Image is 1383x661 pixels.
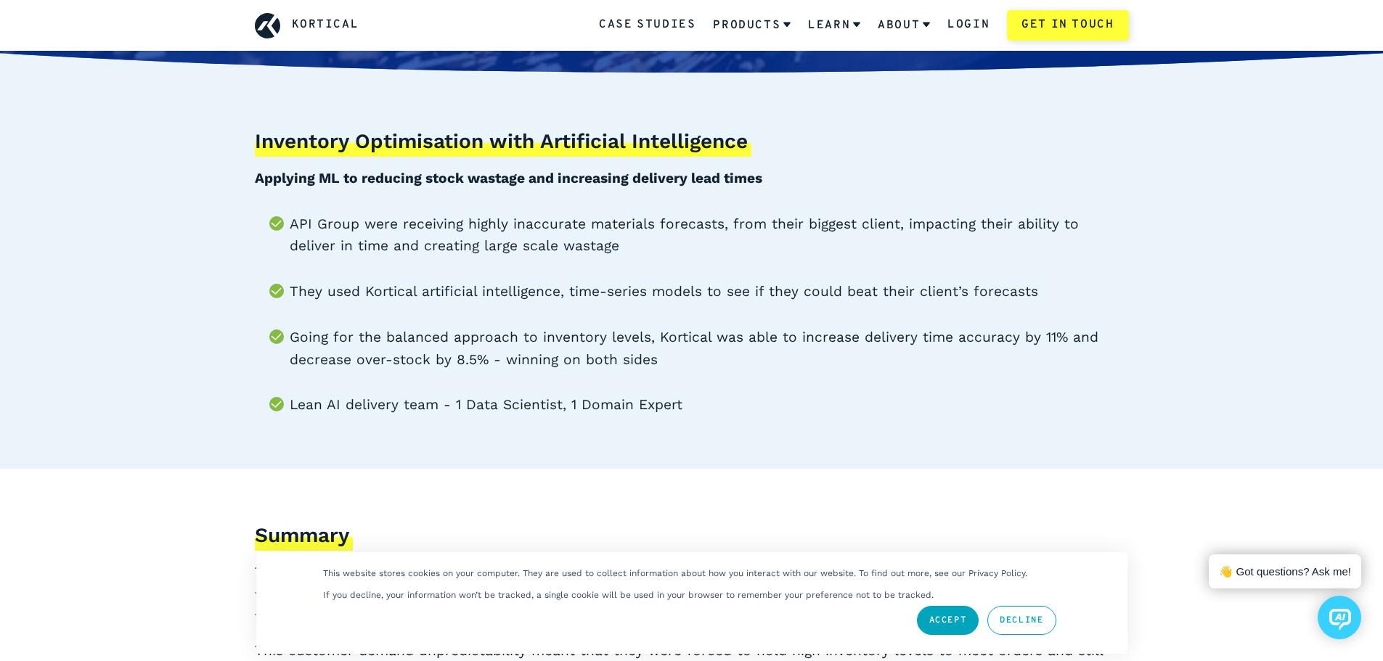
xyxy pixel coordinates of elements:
[292,16,359,35] a: Kortical
[290,213,1129,258] li: API Group were receiving highly inaccurate materials forecasts, from their biggest client, impact...
[987,606,1056,635] a: Decline
[947,16,990,35] a: Login
[713,7,791,44] a: Products
[323,590,934,600] p: If you decline, your information won’t be tracked, a single cookie will be used in your browser t...
[255,129,751,157] h3: Inventory Optimisation with Artificial Intelligence
[290,394,1129,416] li: Lean AI delivery team - 1 Data Scientist, 1 Domain Expert
[255,523,353,551] h3: Summary
[1007,10,1128,41] a: Get in touch
[290,281,1129,303] li: They used Kortical artificial intelligence, time-series models to see if they could beat their cl...
[599,16,695,35] a: Case Studies
[808,7,860,44] a: Learn
[323,568,1027,578] p: This website stores cookies on your computer. They are used to collect information about how you ...
[878,7,930,44] a: About
[917,606,979,635] a: Accept
[290,327,1129,371] li: Going for the balanced approach to inventory levels, Kortical was able to increase delivery time ...
[255,170,762,186] b: Applying ML to reducing stock wastage and increasing delivery lead times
